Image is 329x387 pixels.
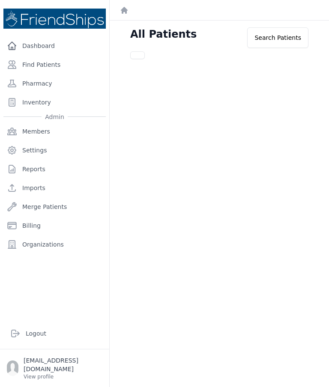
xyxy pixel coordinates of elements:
a: Find Patients [3,56,106,73]
a: Logout [7,325,102,342]
a: Reports [3,161,106,178]
a: [EMAIL_ADDRESS][DOMAIN_NAME] View profile [7,356,102,380]
h1: All Patients [130,27,197,41]
p: [EMAIL_ADDRESS][DOMAIN_NAME] [24,356,102,373]
div: Search Patients [247,27,308,48]
a: Pharmacy [3,75,106,92]
a: Dashboard [3,37,106,54]
a: Merge Patients [3,198,106,215]
span: Admin [42,113,68,121]
a: Inventory [3,94,106,111]
a: Settings [3,142,106,159]
a: Organizations [3,236,106,253]
img: Medical Missions EMR [3,9,106,29]
a: Members [3,123,106,140]
a: Billing [3,217,106,234]
a: Imports [3,179,106,196]
p: View profile [24,373,102,380]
